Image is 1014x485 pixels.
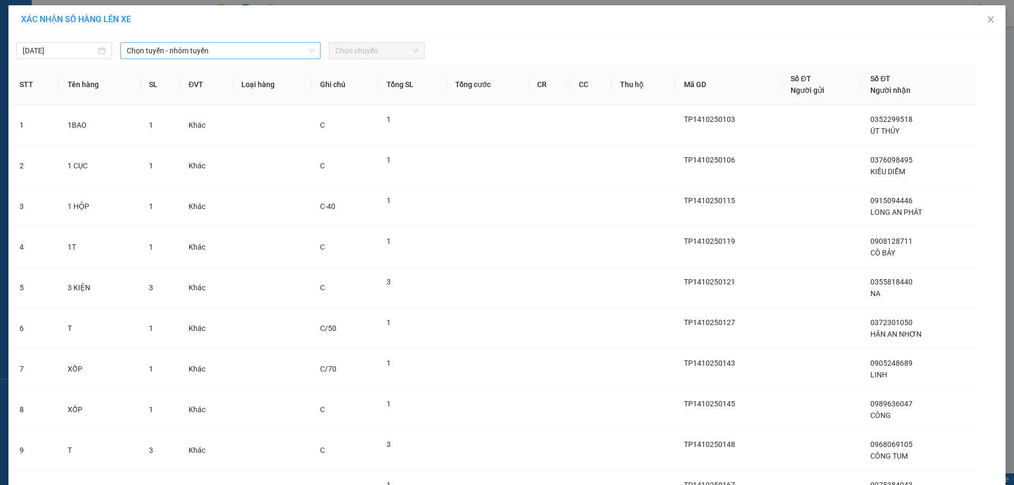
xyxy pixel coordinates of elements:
div: TÂN PHÚ [9,9,61,34]
span: C/50 [320,324,336,332]
td: Khác [180,389,233,430]
span: C [320,121,325,129]
span: C [320,405,325,414]
td: Khác [180,308,233,349]
span: XÁC NHẬN SỐ HÀNG LÊN XE [21,14,131,24]
span: 1 [149,405,153,414]
span: 1 [387,318,391,327]
span: Người gửi [791,86,824,94]
td: 1T [59,227,140,268]
td: 1 CỤC [59,146,140,186]
td: 1BAO [59,105,140,146]
span: 1 [387,115,391,123]
span: CÔNG [870,411,891,420]
span: 0989636047 [870,400,913,408]
span: C [320,161,325,170]
span: Số ĐT [870,74,890,83]
span: 0905248689 [870,359,913,367]
th: Tổng SL [378,64,447,105]
span: Chọn tuyến - nhóm tuyến [127,43,314,59]
div: KHOA [69,33,153,45]
td: Khác [180,186,233,227]
span: Số ĐT [791,74,811,83]
button: Close [976,5,1006,35]
span: close [987,15,995,24]
td: T [59,308,140,349]
span: 1 [387,237,391,245]
span: C-40 [320,202,335,211]
span: HÂN AN NHƠN [870,330,922,338]
span: Nhận: [69,9,94,20]
span: 0968069105 [870,440,913,449]
th: Thu hộ [612,64,675,105]
span: 3 [149,283,153,292]
td: 1 HỘP [59,186,140,227]
span: LINH [870,370,887,379]
span: 1 [149,121,153,129]
th: ĐVT [180,64,233,105]
th: Tên hàng [59,64,140,105]
span: 1 [149,365,153,373]
td: 9 [11,430,59,471]
span: SL [106,53,120,68]
td: Khác [180,105,233,146]
div: Ghi chú: [9,68,153,81]
span: 0915094446 [870,196,913,205]
span: 1 [387,359,391,367]
span: 0372301050 [870,318,913,327]
div: PHƯỜNG [9,34,61,47]
td: XỐP [59,349,140,389]
td: 6 [11,308,59,349]
th: Loại hàng [233,64,312,105]
span: 3 [387,278,391,286]
td: 3 [11,186,59,227]
span: 1 [149,161,153,170]
span: 3 [387,440,391,449]
span: TP1410250121 [684,278,735,286]
span: 1 [149,243,153,251]
th: Mã GD [675,64,782,105]
span: 0908128711 [870,237,913,245]
th: CR [529,64,570,105]
div: [PERSON_NAME] [69,9,153,33]
td: 2 [11,146,59,186]
th: Ghi chú [312,64,378,105]
span: CÔ BẢY [870,249,895,257]
span: 1 [387,156,391,164]
span: TP1410250145 [684,400,735,408]
td: T [59,430,140,471]
span: 0376098495 [870,156,913,164]
td: Khác [180,227,233,268]
td: Khác [180,268,233,308]
span: TP1410250103 [684,115,735,123]
span: C [320,283,325,292]
span: Chọn chuyến [335,43,418,59]
span: TP1410250148 [684,440,735,449]
span: TP1410250127 [684,318,735,327]
input: 14/10/2025 [23,45,96,56]
span: 1 [387,196,391,205]
span: TP1410250115 [684,196,735,205]
span: TP1410250143 [684,359,735,367]
span: C [320,243,325,251]
td: Khác [180,349,233,389]
span: 1 [149,202,153,211]
td: Khác [180,430,233,471]
td: XỐP [59,389,140,430]
span: NA [870,289,880,298]
span: TP1410250119 [684,237,735,245]
td: 5 [11,268,59,308]
span: down [308,47,315,54]
td: 3 KIỆN [59,268,140,308]
span: 3 [149,446,153,454]
span: 1 [149,324,153,332]
span: 1 [387,400,391,408]
span: C [42,69,49,80]
th: CC [570,64,612,105]
span: C [320,446,325,454]
span: KIỀU DIỄM [870,167,905,176]
td: 8 [11,389,59,430]
span: Gửi: [9,10,25,21]
span: TP1410250106 [684,156,735,164]
span: CÔNG TUM [870,452,908,460]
